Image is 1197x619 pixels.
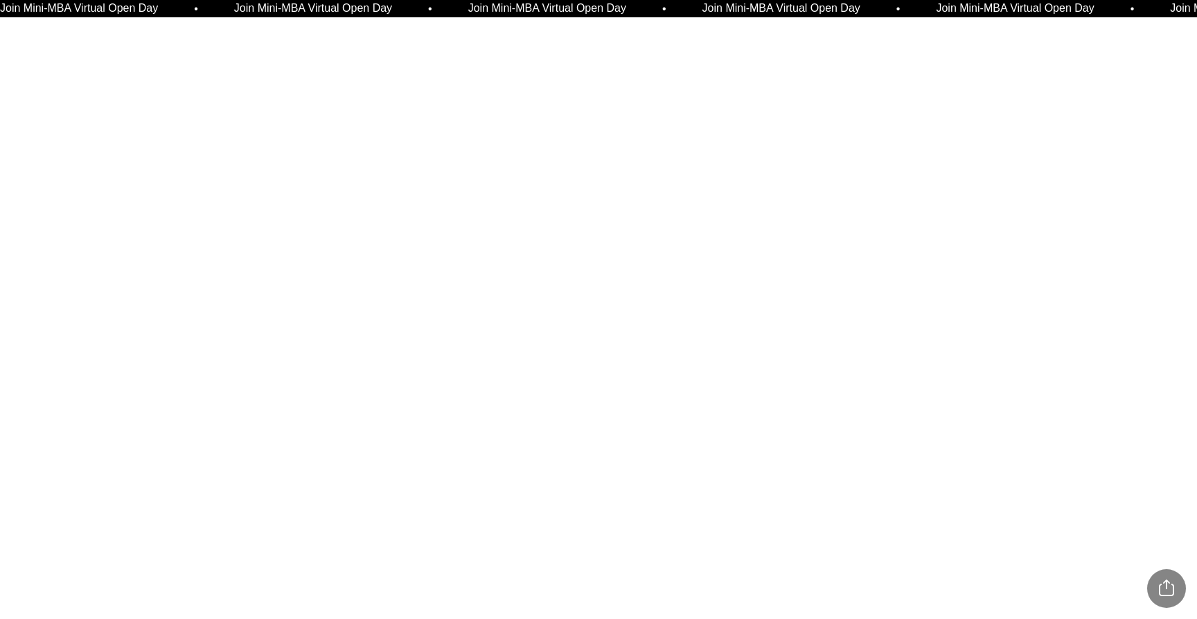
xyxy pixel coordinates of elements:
[1130,3,1134,15] span: •
[427,3,432,15] span: •
[662,3,666,15] span: •
[1147,569,1186,608] div: Share
[193,3,197,15] span: •
[896,3,900,15] span: •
